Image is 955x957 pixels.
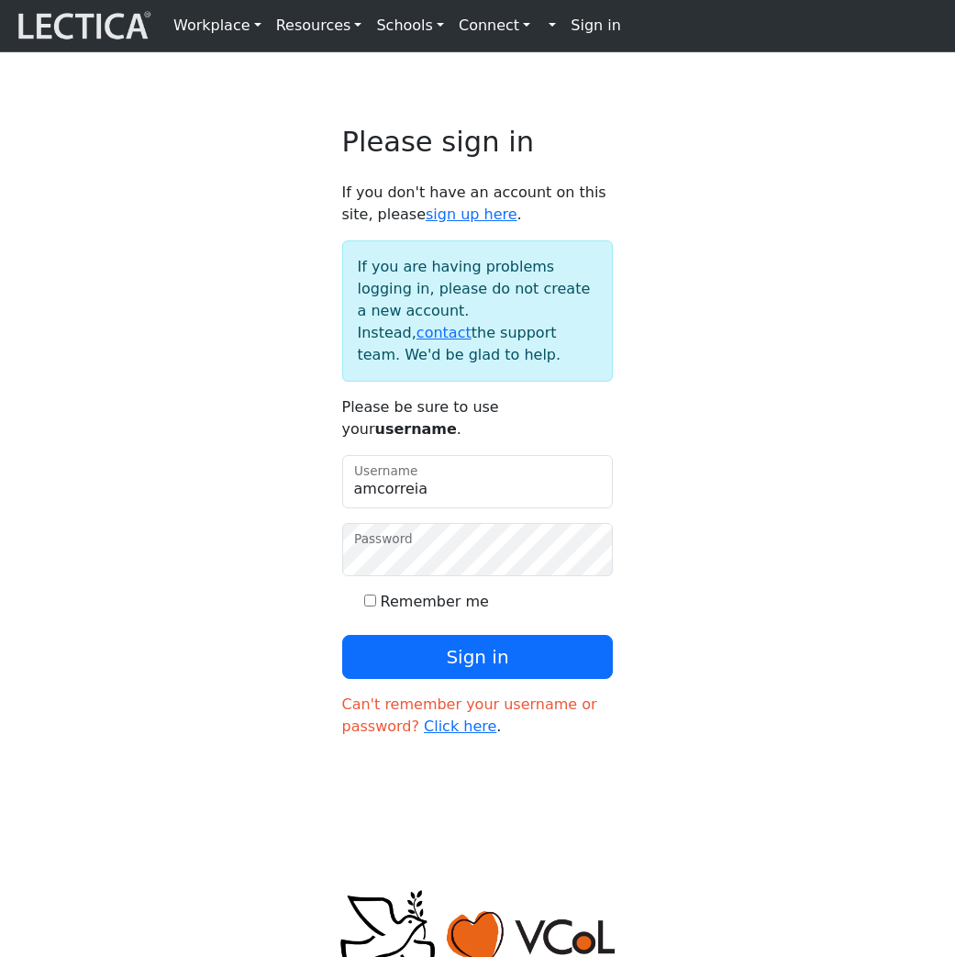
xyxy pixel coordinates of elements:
[369,7,451,44] a: Schools
[451,7,538,44] a: Connect
[342,396,614,440] p: Please be sure to use your .
[424,718,496,735] a: Click here
[342,695,597,735] span: Can't remember your username or password?
[571,17,621,34] strong: Sign in
[426,206,517,223] a: sign up here
[374,420,456,438] strong: username
[342,240,614,382] div: If you are having problems logging in, please do not create a new account. Instead, the support t...
[269,7,370,44] a: Resources
[342,694,614,738] p: .
[166,7,269,44] a: Workplace
[342,635,614,679] button: Sign in
[342,455,614,508] input: Username
[416,324,472,341] a: contact
[342,126,614,160] h2: Please sign in
[342,182,614,226] p: If you don't have an account on this site, please .
[14,8,151,43] img: lecticalive
[381,591,489,613] label: Remember me
[563,7,628,44] a: Sign in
